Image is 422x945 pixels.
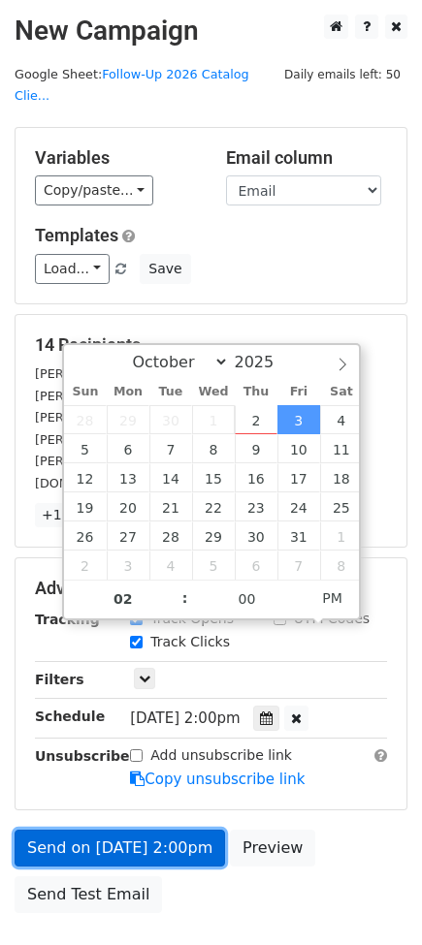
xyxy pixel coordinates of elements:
span: October 3, 2025 [277,405,320,434]
h5: Email column [226,147,388,169]
input: Year [229,353,299,371]
h5: Advanced [35,578,387,599]
span: October 15, 2025 [192,463,235,492]
a: +11 more [35,503,116,527]
span: October 27, 2025 [107,521,149,551]
span: Fri [277,386,320,398]
span: October 26, 2025 [64,521,107,551]
span: Daily emails left: 50 [277,64,407,85]
span: [DATE] 2:00pm [130,709,240,727]
small: Google Sheet: [15,67,249,104]
span: November 1, 2025 [320,521,363,551]
strong: Filters [35,672,84,687]
strong: Tracking [35,612,100,627]
button: Save [140,254,190,284]
a: Send Test Email [15,876,162,913]
span: October 14, 2025 [149,463,192,492]
h5: Variables [35,147,197,169]
span: Thu [235,386,277,398]
span: October 5, 2025 [64,434,107,463]
span: October 23, 2025 [235,492,277,521]
span: October 8, 2025 [192,434,235,463]
span: October 13, 2025 [107,463,149,492]
span: October 16, 2025 [235,463,277,492]
span: Mon [107,386,149,398]
span: October 20, 2025 [107,492,149,521]
span: October 21, 2025 [149,492,192,521]
span: October 24, 2025 [277,492,320,521]
a: Send on [DATE] 2:00pm [15,830,225,866]
span: October 29, 2025 [192,521,235,551]
span: September 30, 2025 [149,405,192,434]
span: October 4, 2025 [320,405,363,434]
label: Add unsubscribe link [150,745,292,766]
label: Track Clicks [150,632,230,652]
span: October 30, 2025 [235,521,277,551]
span: October 17, 2025 [277,463,320,492]
h2: New Campaign [15,15,407,47]
span: November 7, 2025 [277,551,320,580]
input: Minute [188,580,307,618]
a: Follow-Up 2026 Catalog Clie... [15,67,249,104]
h5: 14 Recipients [35,334,387,356]
span: Wed [192,386,235,398]
span: November 5, 2025 [192,551,235,580]
a: Preview [230,830,315,866]
iframe: Chat Widget [325,852,422,945]
span: Tue [149,386,192,398]
span: October 22, 2025 [192,492,235,521]
span: November 2, 2025 [64,551,107,580]
span: October 1, 2025 [192,405,235,434]
span: November 4, 2025 [149,551,192,580]
input: Hour [64,580,182,618]
small: [PERSON_NAME][EMAIL_ADDRESS][PERSON_NAME][PERSON_NAME][DOMAIN_NAME] [35,410,353,447]
span: October 25, 2025 [320,492,363,521]
span: October 6, 2025 [107,434,149,463]
a: Daily emails left: 50 [277,67,407,81]
span: November 8, 2025 [320,551,363,580]
span: October 18, 2025 [320,463,363,492]
span: September 28, 2025 [64,405,107,434]
a: Copy unsubscribe link [130,771,305,788]
span: October 12, 2025 [64,463,107,492]
strong: Unsubscribe [35,748,130,764]
span: October 10, 2025 [277,434,320,463]
span: November 3, 2025 [107,551,149,580]
span: : [182,579,188,617]
a: Copy/paste... [35,175,153,205]
small: [PERSON_NAME][EMAIL_ADDRESS][PERSON_NAME][PERSON_NAME][DOMAIN_NAME] [35,366,353,403]
small: [PERSON_NAME][EMAIL_ADDRESS][PERSON_NAME][DOMAIN_NAME] [35,454,353,490]
span: October 31, 2025 [277,521,320,551]
span: October 7, 2025 [149,434,192,463]
span: October 9, 2025 [235,434,277,463]
span: Sat [320,386,363,398]
span: November 6, 2025 [235,551,277,580]
span: Sun [64,386,107,398]
span: October 19, 2025 [64,492,107,521]
span: October 28, 2025 [149,521,192,551]
span: October 2, 2025 [235,405,277,434]
a: Templates [35,225,118,245]
span: September 29, 2025 [107,405,149,434]
span: Click to toggle [306,579,359,617]
strong: Schedule [35,709,105,724]
span: October 11, 2025 [320,434,363,463]
a: Load... [35,254,110,284]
